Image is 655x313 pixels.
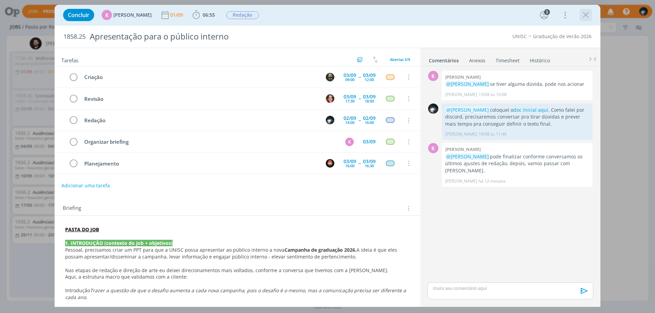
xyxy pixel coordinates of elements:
[81,73,319,81] div: Criação
[65,267,389,273] span: Nas etapas de redação e direção de arte eu deixei direcionamentos mais voltados, conforme a conve...
[285,247,356,253] strong: Campanha de graduação 2026.
[445,107,589,127] p: coloquei o . Como falei por discord, precisaremos conversar pra tirar dúvidas e prever mais tempo...
[65,287,407,300] em: Trazer a questão de que o desafio aumenta a cada nova campanha, pois o desafio é o mesmo, mas a c...
[81,95,319,103] div: Revisão
[65,247,285,253] span: Pessoal, precisamos criar um PPT para que a UNISC possa apresentar ao público interno a nova
[344,116,356,121] div: 02/09
[428,143,438,153] div: K
[344,137,354,147] button: K
[445,153,589,174] p: pode finalizar conforme conversamos os últimos ajustes de redação, depois, vamos passar com [PERS...
[544,9,550,15] div: 5
[428,104,438,114] img: G
[65,287,90,294] span: Introdução
[479,92,507,98] span: 15/08 às 10:08
[365,121,374,124] div: 16:00
[446,81,489,87] span: @[PERSON_NAME]
[363,159,376,164] div: 03/09
[539,10,550,20] button: 5
[325,158,335,168] button: W
[446,153,489,160] span: @[PERSON_NAME]
[445,74,481,80] b: [PERSON_NAME]
[326,73,334,81] img: P
[479,178,506,184] span: há 12 minutos
[445,131,477,137] p: [PERSON_NAME]
[446,107,489,113] span: @[PERSON_NAME]
[170,13,184,17] div: 01/09
[65,301,86,307] span: Pesquisa
[365,99,374,103] div: 18:00
[203,12,215,18] span: 06:55
[61,56,78,64] span: Tarefas
[65,240,173,246] strong: 1. INTRODUÇÃO (contexto do job + objetivos)
[428,71,438,81] div: K
[373,57,378,63] img: arrow-down-up.svg
[65,247,398,260] span: A ideia é que eles possam apresentar/disseminar a campanha, levar informação e engajar público in...
[363,139,376,144] div: 03/09
[61,179,110,192] button: Adicionar uma tarefa
[191,10,217,20] button: 06:55
[363,94,376,99] div: 03/09
[359,118,361,123] span: --
[68,12,89,18] span: Concluir
[65,226,99,233] a: PASTA DO JOB
[390,57,410,62] span: Abertas 5/9
[363,73,376,78] div: 03/09
[445,92,477,98] p: [PERSON_NAME]
[345,78,354,81] div: 09:00
[325,72,335,82] button: P
[345,99,354,103] div: 17:30
[63,204,81,213] span: Briefing
[325,115,335,125] button: G
[359,96,361,101] span: --
[65,273,188,280] span: Aqui, a estrutura macro que validamos com a cliente:
[512,33,527,40] a: UNISC
[325,93,335,104] button: B
[445,146,481,152] b: [PERSON_NAME]
[63,33,86,41] span: 1858.25
[345,138,354,146] div: K
[469,57,485,64] div: Anexos
[344,159,356,164] div: 03/09
[363,116,376,121] div: 02/09
[533,33,592,40] a: Graduação de Verão 2026
[345,164,354,168] div: 16:00
[495,54,520,64] a: Timesheet
[513,107,548,113] a: doc inicial aqui
[113,13,152,17] span: [PERSON_NAME]
[479,131,507,137] span: 19/08 às 11:46
[102,10,112,20] div: K
[63,9,94,21] button: Concluir
[55,5,600,307] div: dialog
[326,94,334,103] img: B
[326,159,334,168] img: W
[87,28,369,45] div: Apresentação para o público interno
[81,138,339,146] div: Organizar briefing
[326,116,334,124] img: G
[428,54,459,64] a: Comentários
[226,11,259,19] button: Redação
[359,75,361,79] span: --
[344,94,356,99] div: 03/09
[445,81,589,88] p: se tiver alguma dúvida, pode nos acionar
[445,178,477,184] p: [PERSON_NAME]
[365,78,374,81] div: 12:00
[344,73,356,78] div: 03/09
[81,116,319,125] div: Redação
[345,121,354,124] div: 14:00
[102,10,152,20] button: K[PERSON_NAME]
[81,159,319,168] div: Planejamento
[365,164,374,168] div: 16:30
[359,161,361,166] span: --
[529,54,550,64] a: Histórico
